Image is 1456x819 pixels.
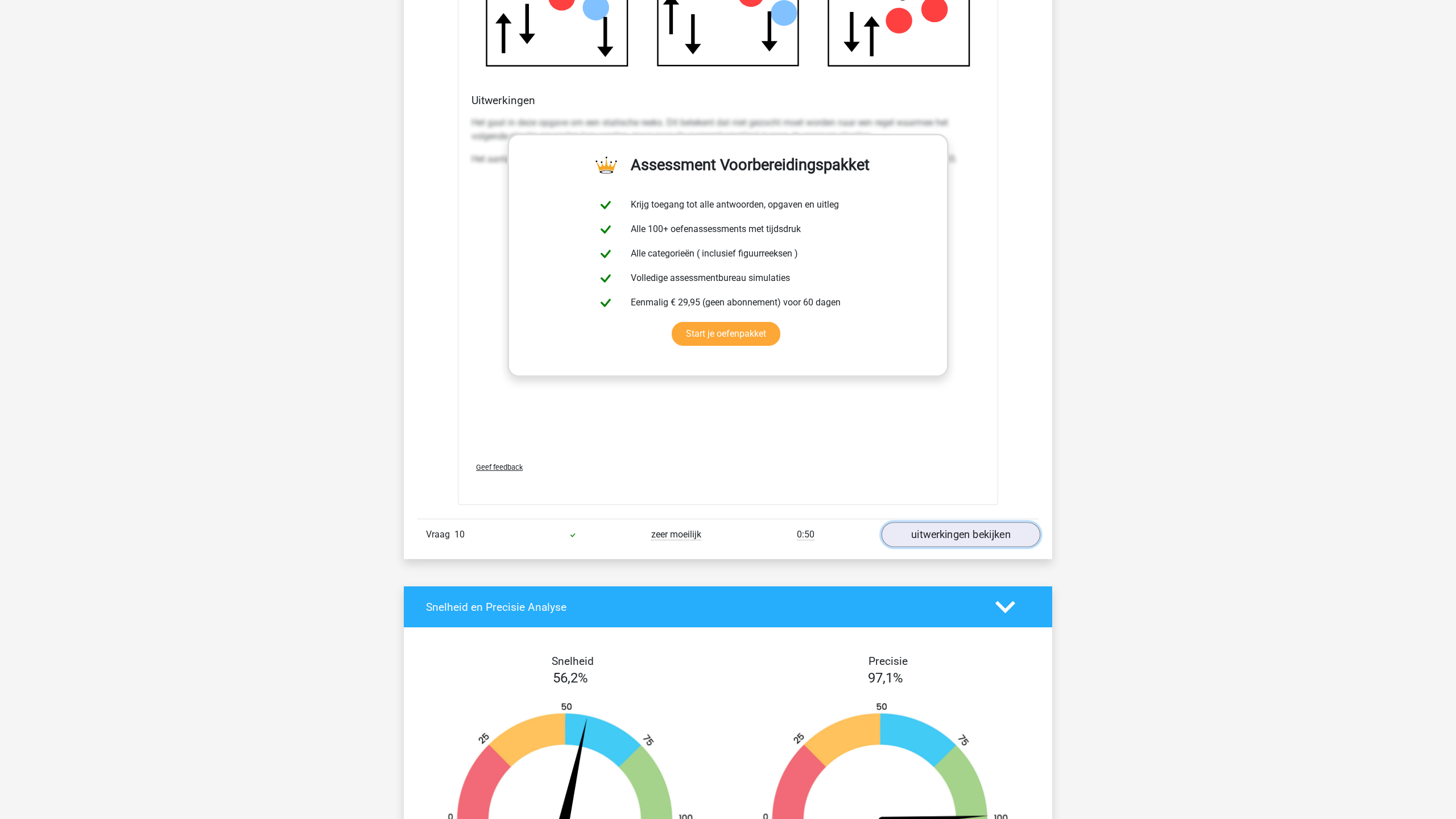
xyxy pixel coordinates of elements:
[426,601,978,614] h4: Snelheid en Precisie Analyse
[426,655,719,668] h4: Snelheid
[471,116,985,143] p: Het gaat in deze opgave om een statische reeks. Dit betekent dat niet gezocht moet worden naar ee...
[476,463,523,471] span: Geef feedback
[471,152,985,166] p: Het aantal pijlen omhoog is in elk plaatje gelijk aan het aantal rode stippen en het totaal aanta...
[553,670,588,686] span: 56,2%
[426,528,454,541] span: Vraag
[882,522,1040,547] a: uitwerkingen bekijken
[454,529,465,540] span: 10
[868,670,903,686] span: 97,1%
[741,655,1035,668] h4: Precisie
[651,529,701,540] span: zeer moeilijk
[797,529,814,540] span: 0:50
[471,94,985,107] h4: Uitwerkingen
[672,322,780,346] a: Start je oefenpakket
